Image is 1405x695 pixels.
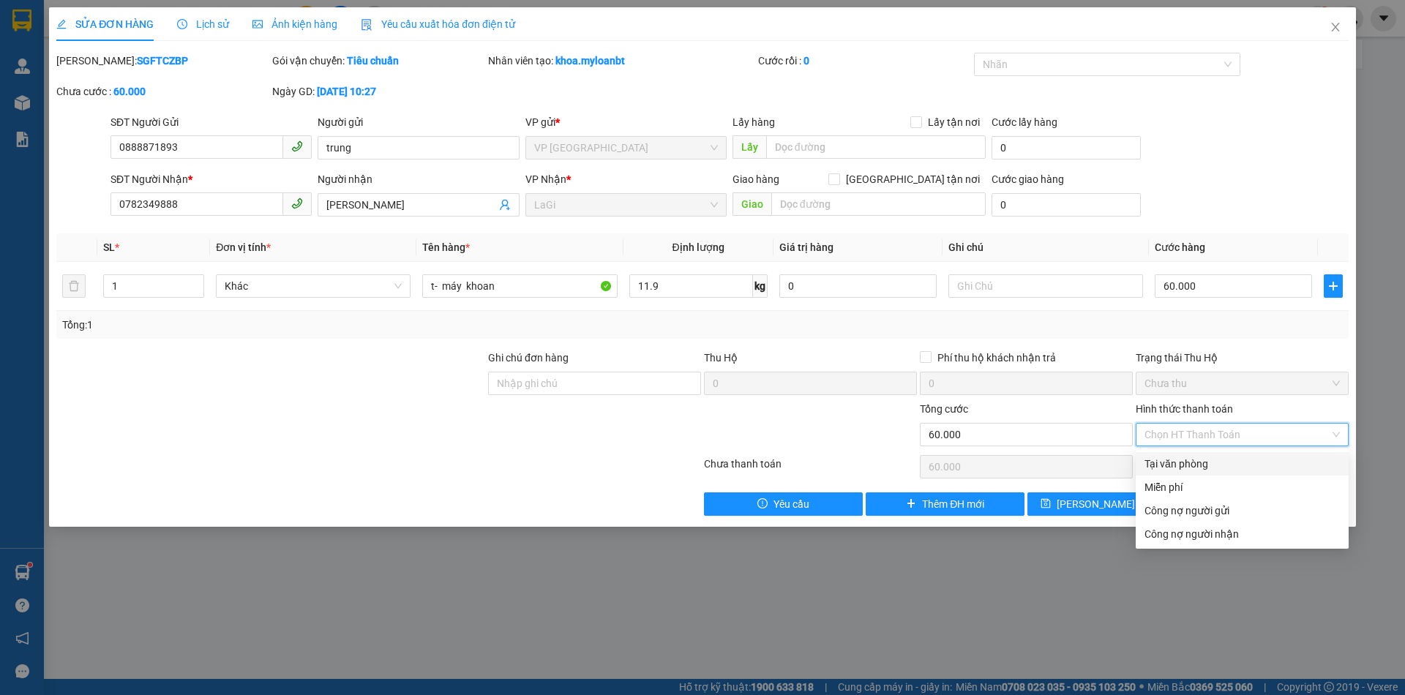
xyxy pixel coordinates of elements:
[347,55,399,67] b: Tiêu chuẩn
[291,198,303,209] span: phone
[1144,372,1340,394] span: Chưa thu
[704,492,863,516] button: exclamation-circleYêu cầu
[361,18,515,30] span: Yêu cầu xuất hóa đơn điện tử
[922,114,986,130] span: Lấy tận nơi
[779,241,833,253] span: Giá trị hàng
[225,275,402,297] span: Khác
[1144,526,1340,542] div: Công nợ người nhận
[932,350,1062,366] span: Phí thu hộ khách nhận trả
[672,241,724,253] span: Định lượng
[1324,274,1343,298] button: plus
[317,86,376,97] b: [DATE] 10:27
[1136,403,1233,415] label: Hình thức thanh toán
[1136,499,1349,522] div: Cước gửi hàng sẽ được ghi vào công nợ của người gửi
[525,173,566,185] span: VP Nhận
[177,19,187,29] span: clock-circle
[62,274,86,298] button: delete
[1315,7,1356,48] button: Close
[110,114,312,130] div: SĐT Người Gửi
[1144,503,1340,519] div: Công nợ người gửi
[704,352,738,364] span: Thu Hộ
[488,53,755,69] div: Nhân viên tạo:
[733,173,779,185] span: Giao hàng
[272,53,485,69] div: Gói vận chuyển:
[1325,280,1342,292] span: plus
[1041,498,1051,510] span: save
[318,114,519,130] div: Người gửi
[992,193,1141,217] input: Cước giao hàng
[137,55,188,67] b: SGFTCZBP
[992,116,1057,128] label: Cước lấy hàng
[773,496,809,512] span: Yêu cầu
[733,135,766,159] span: Lấy
[216,241,271,253] span: Đơn vị tính
[361,19,372,31] img: icon
[252,18,337,30] span: Ảnh kiện hàng
[733,192,771,216] span: Giao
[753,274,768,298] span: kg
[758,53,971,69] div: Cước rồi :
[992,173,1064,185] label: Cước giao hàng
[1136,522,1349,546] div: Cước gửi hàng sẽ được ghi vào công nợ của người nhận
[1330,21,1341,33] span: close
[56,18,154,30] span: SỬA ĐƠN HÀNG
[291,140,303,152] span: phone
[62,317,542,333] div: Tổng: 1
[525,114,727,130] div: VP gửi
[733,116,775,128] span: Lấy hàng
[906,498,916,510] span: plus
[702,456,918,481] div: Chưa thanh toán
[840,171,986,187] span: [GEOGRAPHIC_DATA] tận nơi
[422,274,617,298] input: VD: Bàn, Ghế
[1057,496,1174,512] span: [PERSON_NAME] thay đổi
[866,492,1024,516] button: plusThêm ĐH mới
[771,192,986,216] input: Dọc đường
[110,171,312,187] div: SĐT Người Nhận
[1144,479,1340,495] div: Miễn phí
[992,136,1141,159] input: Cước lấy hàng
[499,199,511,211] span: user-add
[56,19,67,29] span: edit
[488,372,701,395] input: Ghi chú đơn hàng
[766,135,986,159] input: Dọc đường
[948,274,1143,298] input: Ghi Chú
[943,233,1149,262] th: Ghi chú
[1027,492,1186,516] button: save[PERSON_NAME] thay đổi
[177,18,229,30] span: Lịch sử
[422,241,470,253] span: Tên hàng
[252,19,263,29] span: picture
[488,352,569,364] label: Ghi chú đơn hàng
[56,53,269,69] div: [PERSON_NAME]:
[272,83,485,99] div: Ngày GD:
[534,194,718,216] span: LaGi
[318,171,519,187] div: Người nhận
[1144,456,1340,472] div: Tại văn phòng
[1136,350,1349,366] div: Trạng thái Thu Hộ
[920,403,968,415] span: Tổng cước
[534,137,718,159] span: VP Thủ Đức
[103,241,115,253] span: SL
[922,496,984,512] span: Thêm ĐH mới
[113,86,146,97] b: 60.000
[1155,241,1205,253] span: Cước hàng
[803,55,809,67] b: 0
[555,55,625,67] b: khoa.myloanbt
[757,498,768,510] span: exclamation-circle
[1144,424,1340,446] span: Chọn HT Thanh Toán
[56,83,269,99] div: Chưa cước :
